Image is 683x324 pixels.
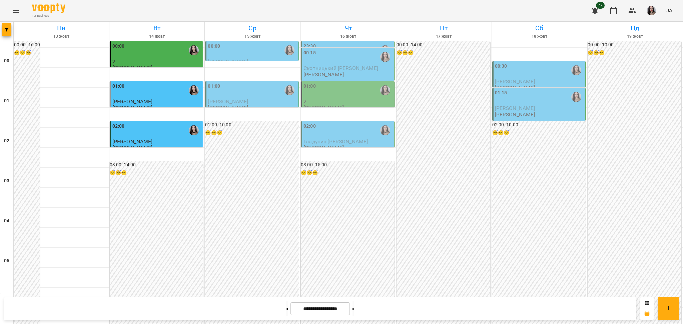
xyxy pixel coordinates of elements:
[571,92,581,102] img: Габорак Галина
[206,33,299,40] h6: 15 жовт
[380,85,390,95] img: Габорак Галина
[32,14,65,18] span: For Business
[596,2,605,9] span: 77
[493,33,586,40] h6: 18 жовт
[112,43,125,50] label: 00:00
[4,137,9,145] h6: 02
[208,58,248,65] span: [PERSON_NAME]
[397,23,491,33] h6: Пт
[112,105,153,111] p: [PERSON_NAME]
[303,49,316,57] label: 00:15
[495,63,507,70] label: 00:30
[495,78,535,85] span: [PERSON_NAME]
[205,121,299,129] h6: 02:00 - 10:00
[303,83,316,90] label: 01:00
[647,6,656,15] img: 23d2127efeede578f11da5c146792859.jpg
[495,89,507,97] label: 01:15
[208,105,248,111] p: [PERSON_NAME]
[663,4,675,17] button: UA
[303,99,393,104] p: 2
[301,23,395,33] h6: Чт
[284,45,294,55] img: Габорак Галина
[303,72,344,77] p: [PERSON_NAME]
[301,33,395,40] h6: 16 жовт
[301,161,395,169] h6: 03:00 - 15:00
[110,161,203,169] h6: 03:00 - 14:00
[208,98,248,105] span: [PERSON_NAME]
[189,85,199,95] img: Габорак Галина
[208,83,220,90] label: 01:00
[495,85,535,91] p: [PERSON_NAME]
[205,129,299,137] h6: 😴😴😴
[284,85,294,95] img: Габорак Галина
[112,83,125,90] label: 01:00
[588,33,682,40] h6: 19 жовт
[15,33,108,40] h6: 13 жовт
[4,57,9,65] h6: 00
[303,123,316,130] label: 02:00
[4,177,9,185] h6: 03
[397,41,490,49] h6: 00:00 - 14:00
[380,125,390,135] img: Габорак Галина
[112,138,153,145] span: [PERSON_NAME]
[588,41,681,49] h6: 00:00 - 10:00
[110,169,203,177] h6: 😴😴😴
[303,43,316,50] label: 23:30
[380,45,390,55] img: Габорак Галина
[492,121,586,129] h6: 02:00 - 10:00
[112,65,153,71] p: [PERSON_NAME]
[110,23,204,33] h6: Вт
[4,97,9,105] h6: 01
[588,23,682,33] h6: Нд
[189,45,199,55] img: Габорак Галина
[571,65,581,75] img: Габорак Галина
[397,49,490,57] h6: 😴😴😴
[303,105,344,111] p: [PERSON_NAME]
[493,23,586,33] h6: Сб
[303,65,378,71] span: Скотницький [PERSON_NAME]
[14,49,40,57] h6: 😴😴😴
[112,59,202,64] p: 2
[665,7,672,14] span: UA
[380,52,390,62] img: Габорак Галина
[588,49,681,57] h6: 😴😴😴
[112,123,125,130] label: 02:00
[110,33,204,40] h6: 14 жовт
[301,169,395,177] h6: 😴😴😴
[397,33,491,40] h6: 17 жовт
[14,41,40,49] h6: 00:00 - 16:00
[4,257,9,265] h6: 05
[15,23,108,33] h6: Пн
[4,217,9,225] h6: 04
[206,23,299,33] h6: Ср
[112,145,153,151] p: [PERSON_NAME]
[189,125,199,135] img: Габорак Галина
[495,105,535,111] span: [PERSON_NAME]
[495,112,535,117] p: [PERSON_NAME]
[8,3,24,19] button: Menu
[208,43,220,50] label: 00:00
[112,98,153,105] span: [PERSON_NAME]
[492,129,586,137] h6: 😴😴😴
[32,3,65,13] img: Voopty Logo
[303,138,368,145] span: Гладуник [PERSON_NAME]
[303,145,344,151] p: [PERSON_NAME]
